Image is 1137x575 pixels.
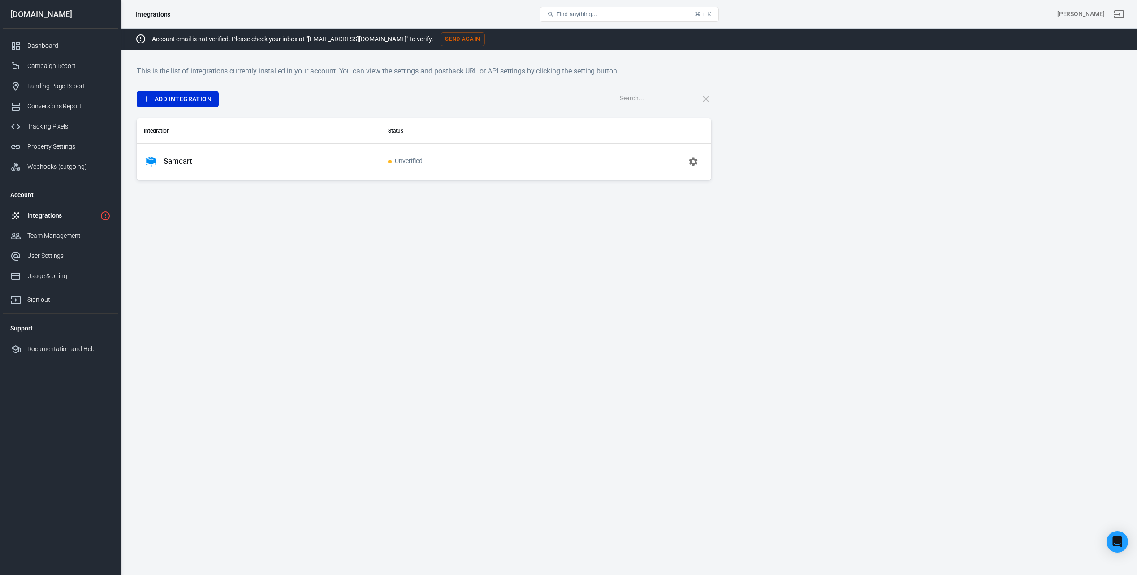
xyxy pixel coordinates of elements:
div: Open Intercom Messenger [1107,531,1128,553]
li: Account [3,184,118,206]
div: Usage & billing [27,271,111,281]
div: [DOMAIN_NAME] [3,10,118,18]
span: Unverified [388,158,423,165]
a: Dashboard [3,36,118,56]
div: Documentation and Help [27,344,111,354]
p: Samcart [164,157,192,166]
div: Dashboard [27,41,111,51]
a: Sign out [1108,4,1130,25]
th: Integration [137,118,381,144]
div: Tracking Pixels [27,122,111,131]
div: Property Settings [27,142,111,151]
a: Team Management [3,226,118,246]
button: Send Again [441,32,485,46]
a: Webhooks (outgoing) [3,157,118,177]
a: Usage & billing [3,266,118,286]
div: User Settings [27,251,111,261]
div: Team Management [27,231,111,240]
p: Account email is not verified. Please check your inbox at "[EMAIL_ADDRESS][DOMAIN_NAME]" to verify. [152,34,433,44]
a: Add Integration [137,91,219,107]
input: Search... [620,93,692,105]
a: Conversions Report [3,96,118,116]
a: Landing Page Report [3,76,118,96]
div: Integrations [136,10,170,19]
div: Campaign Report [27,61,111,71]
div: Webhooks (outgoing) [27,162,111,172]
div: Account id: 4Eae67Et [1057,9,1105,19]
svg: 1 networks not verified yet [100,210,111,221]
a: Sign out [3,286,118,310]
span: Find anything... [556,11,597,17]
img: Samcart [144,154,158,169]
button: Find anything...⌘ + K [540,7,719,22]
a: Campaign Report [3,56,118,76]
a: Integrations [3,206,118,226]
div: Conversions Report [27,102,111,111]
h6: This is the list of integrations currently installed in your account. You can view the settings a... [137,65,711,77]
div: ⌘ + K [695,11,711,17]
div: Sign out [27,295,111,305]
th: Status [381,118,571,144]
a: Tracking Pixels [3,116,118,137]
li: Support [3,318,118,339]
a: User Settings [3,246,118,266]
div: Integrations [27,211,96,220]
div: Landing Page Report [27,82,111,91]
a: Property Settings [3,137,118,157]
